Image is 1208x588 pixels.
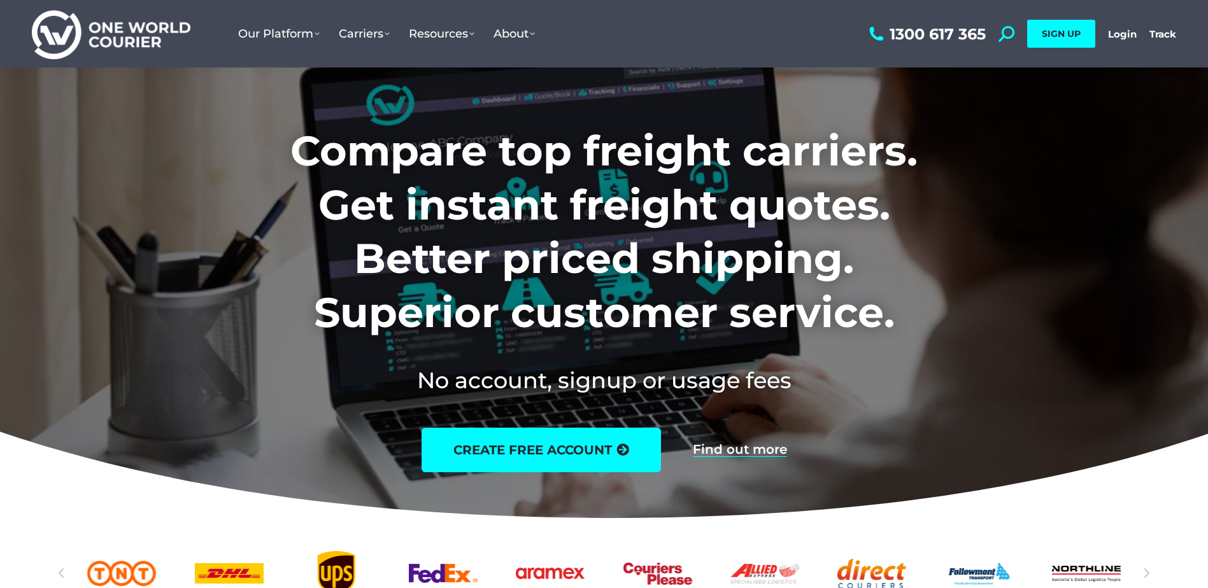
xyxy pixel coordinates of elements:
span: Carriers [339,27,390,41]
h2: No account, signup or usage fees [206,365,1002,396]
a: 1300 617 365 [866,26,986,42]
span: About [494,27,535,41]
a: Login [1108,28,1137,40]
a: About [484,14,544,53]
h1: Compare top freight carriers. Get instant freight quotes. Better priced shipping. Superior custom... [206,124,1002,339]
a: Our Platform [229,14,329,53]
a: SIGN UP [1027,20,1095,48]
img: One World Courier [32,8,190,60]
span: Our Platform [238,27,320,41]
a: create free account [422,428,661,472]
a: Carriers [329,14,399,53]
a: Find out more [693,443,787,457]
a: Resources [399,14,484,53]
span: Resources [409,27,474,41]
a: Track [1149,28,1176,40]
span: SIGN UP [1042,28,1081,39]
